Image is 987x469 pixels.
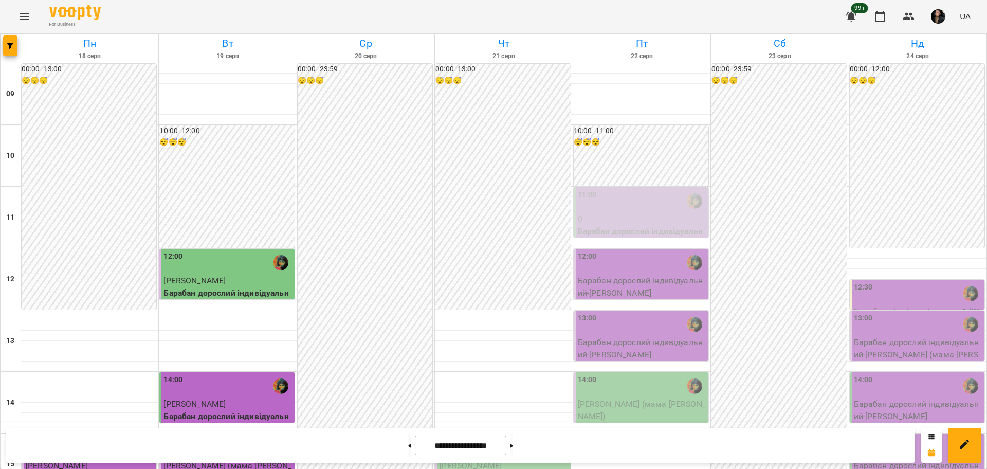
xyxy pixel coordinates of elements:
h6: 10:00 - 12:00 [159,125,294,137]
label: 14:00 [854,374,873,386]
p: Барабан дорослий індивідуальний - [PERSON_NAME] (мама [PERSON_NAME]) [854,336,982,373]
p: Барабан дорослий індивідуальний [163,410,292,435]
img: Настя Поганка [барабани] [687,255,702,270]
h6: 20 серп [299,51,433,61]
p: Барабан дорослий індивідуальний ([PERSON_NAME]) [578,225,706,249]
img: Voopty Logo [49,5,101,20]
p: Барабан дорослий індивідуальний - [PERSON_NAME] [578,336,706,360]
h6: 😴😴😴 [22,75,156,86]
label: 13:00 [854,313,873,324]
p: Барабан дорослий індивідуальний - [PERSON_NAME] [578,275,706,299]
h6: Пт [575,35,709,51]
h6: 19 серп [160,51,295,61]
p: Барабан дорослий індивідуальний - [PERSON_NAME] [854,398,982,422]
h6: 09 [6,88,14,100]
h6: 😴😴😴 [435,75,570,86]
img: Настя Поганка [барабани] [963,378,978,394]
span: [PERSON_NAME] [163,399,226,409]
h6: Вт [160,35,295,51]
button: UA [956,7,975,26]
img: Настя Поганка [барабани] [687,193,702,209]
h6: 23 серп [712,51,847,61]
h6: 00:00 - 12:00 [850,64,984,75]
h6: 13 [6,335,14,347]
h6: 😴😴😴 [159,137,294,148]
img: Настя Поганка [барабани] [687,378,702,394]
h6: 21 серп [436,51,571,61]
p: Барабан дорослий індивідуальний [163,287,292,311]
h6: Ср [299,35,433,51]
button: Menu [12,4,37,29]
label: 12:00 [163,251,182,262]
span: [PERSON_NAME] (мама [PERSON_NAME]) [578,399,706,421]
img: Настя Поганка [барабани] [273,378,288,394]
img: Настя Поганка [барабани] [963,317,978,332]
h6: 00:00 - 13:00 [435,64,570,75]
span: 99+ [851,3,868,13]
h6: 😴😴😴 [711,75,846,86]
h6: Сб [712,35,847,51]
h6: 11 [6,212,14,223]
h6: Чт [436,35,571,51]
p: 0 [578,213,706,225]
img: Настя Поганка [барабани] [687,317,702,332]
span: For Business [49,21,101,28]
h6: Нд [851,35,985,51]
label: 11:00 [578,189,597,201]
h6: 22 серп [575,51,709,61]
p: Барабан діти індивідуальний - [PERSON_NAME] (мама [PERSON_NAME]) [854,305,982,342]
h6: 00:00 - 13:00 [22,64,156,75]
h6: 24 серп [851,51,985,61]
img: Настя Поганка [барабани] [963,286,978,301]
label: 12:30 [854,282,873,293]
h6: 10 [6,150,14,161]
span: UA [960,11,971,22]
h6: 12 [6,274,14,285]
span: [PERSON_NAME] [163,276,226,285]
h6: 10:00 - 11:00 [574,125,708,137]
h6: 😴😴😴 [574,137,708,148]
h6: 00:00 - 23:59 [298,64,432,75]
h6: Пн [23,35,157,51]
h6: 😴😴😴 [298,75,432,86]
label: 13:00 [578,313,597,324]
img: Настя Поганка [барабани] [273,255,288,270]
h6: 😴😴😴 [850,75,984,86]
h6: 14 [6,397,14,408]
label: 14:00 [163,374,182,386]
label: 14:00 [578,374,597,386]
h6: 00:00 - 23:59 [711,64,846,75]
h6: 18 серп [23,51,157,61]
img: 0e55e402c6d6ea647f310bbb168974a3.jpg [931,9,945,24]
label: 12:00 [578,251,597,262]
